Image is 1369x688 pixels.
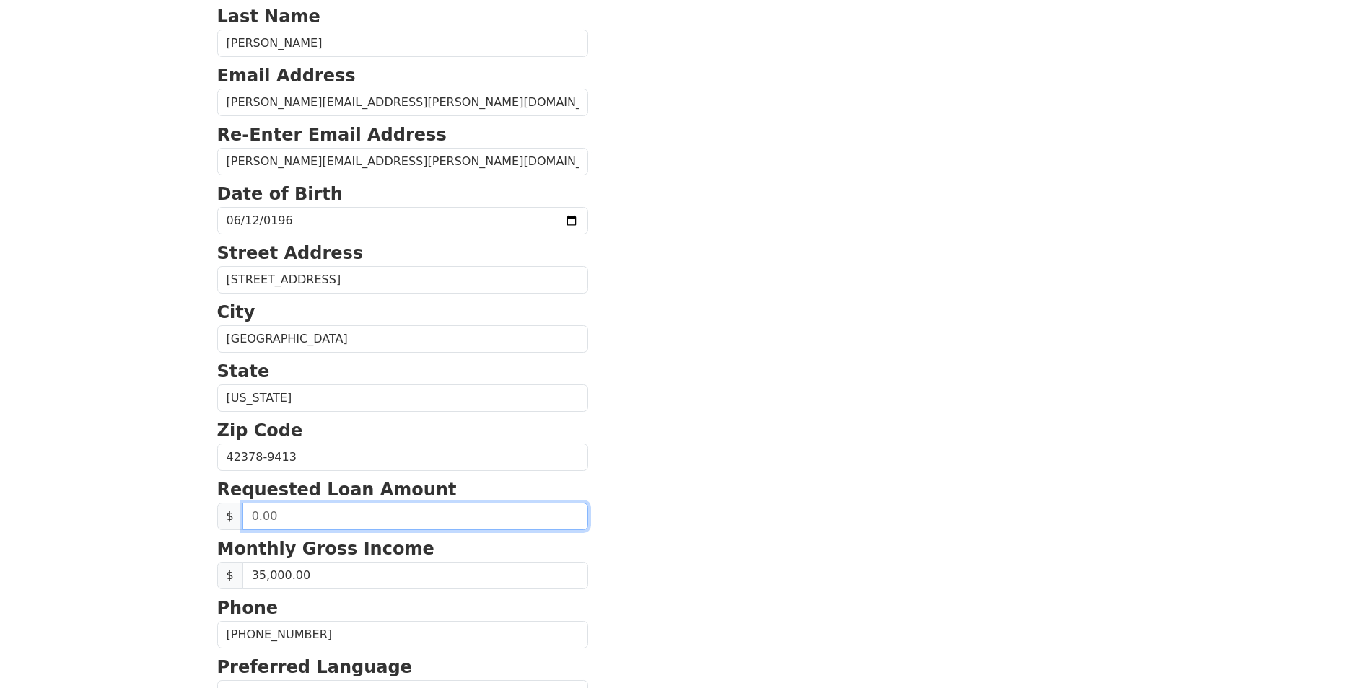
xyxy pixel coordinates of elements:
strong: Street Address [217,243,364,263]
input: Street Address [217,266,588,294]
input: 0.00 [242,503,588,530]
input: Last Name [217,30,588,57]
strong: Requested Loan Amount [217,480,457,500]
strong: Phone [217,598,279,618]
input: Re-Enter Email Address [217,148,588,175]
span: $ [217,562,243,589]
input: City [217,325,588,353]
input: Phone [217,621,588,648]
input: Monthly Gross Income [242,562,588,589]
strong: Date of Birth [217,184,343,204]
strong: Re-Enter Email Address [217,125,447,145]
strong: Email Address [217,66,356,86]
strong: Last Name [217,6,320,27]
input: Email Address [217,89,588,116]
strong: City [217,302,255,322]
strong: Zip Code [217,420,303,441]
p: Monthly Gross Income [217,536,588,562]
span: $ [217,503,243,530]
input: Zip Code [217,444,588,471]
strong: State [217,361,270,382]
strong: Preferred Language [217,657,412,677]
